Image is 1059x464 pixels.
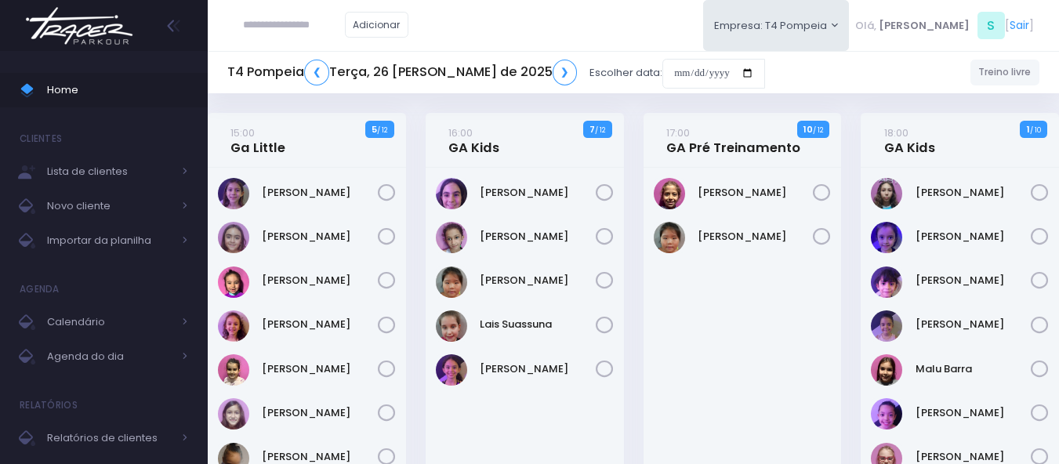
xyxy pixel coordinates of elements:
[480,361,596,377] a: [PERSON_NAME]
[448,125,473,140] small: 16:00
[218,398,249,430] img: Olívia Marconato Pizzo
[480,229,596,245] a: [PERSON_NAME]
[372,123,377,136] strong: 5
[698,229,814,245] a: [PERSON_NAME]
[47,346,172,367] span: Agenda do dia
[262,405,378,421] a: [PERSON_NAME]
[871,398,902,430] img: Nina amorim
[262,229,378,245] a: [PERSON_NAME]
[916,317,1032,332] a: [PERSON_NAME]
[377,125,387,135] small: / 12
[916,229,1032,245] a: [PERSON_NAME]
[20,390,78,421] h4: Relatórios
[884,125,935,156] a: 18:00GA Kids
[262,317,378,332] a: [PERSON_NAME]
[553,60,578,85] a: ❯
[1027,123,1030,136] strong: 1
[666,125,690,140] small: 17:00
[218,354,249,386] img: Nicole Esteves Fabri
[262,185,378,201] a: [PERSON_NAME]
[849,8,1039,43] div: [ ]
[47,230,172,251] span: Importar da planilha
[480,317,596,332] a: Lais Suassuna
[436,222,467,253] img: Ivy Miki Miessa Guadanuci
[345,12,409,38] a: Adicionar
[879,18,970,34] span: [PERSON_NAME]
[47,312,172,332] span: Calendário
[884,125,908,140] small: 18:00
[871,354,902,386] img: Malu Barra Guirro
[304,60,329,85] a: ❮
[20,274,60,305] h4: Agenda
[871,310,902,342] img: LIZ WHITAKER DE ALMEIDA BORGES
[813,125,823,135] small: / 12
[654,222,685,253] img: Júlia Ayumi Tiba
[230,125,255,140] small: 15:00
[871,178,902,209] img: Filomena Caruso Grano
[448,125,499,156] a: 16:00GA Kids
[20,123,62,154] h4: Clientes
[218,178,249,209] img: Antonella Zappa Marques
[480,273,596,288] a: [PERSON_NAME]
[871,266,902,298] img: Isabela dela plata souza
[855,18,876,34] span: Olá,
[916,405,1032,421] a: [PERSON_NAME]
[227,55,765,91] div: Escolher data:
[1030,125,1041,135] small: / 10
[262,361,378,377] a: [PERSON_NAME]
[47,80,188,100] span: Home
[230,125,285,156] a: 15:00Ga Little
[218,222,249,253] img: Eloah Meneguim Tenorio
[47,196,172,216] span: Novo cliente
[916,185,1032,201] a: [PERSON_NAME]
[589,123,595,136] strong: 7
[1010,17,1029,34] a: Sair
[47,161,172,182] span: Lista de clientes
[654,178,685,209] img: Julia Gomes
[436,178,467,209] img: Antonella Rossi Paes Previtalli
[47,428,172,448] span: Relatórios de clientes
[262,273,378,288] a: [PERSON_NAME]
[916,273,1032,288] a: [PERSON_NAME]
[698,185,814,201] a: [PERSON_NAME]
[803,123,813,136] strong: 10
[218,310,249,342] img: Laura da Silva Gueroni
[871,222,902,253] img: Helena Mendes Leone
[916,361,1032,377] a: Malu Barra
[666,125,800,156] a: 17:00GA Pré Treinamento
[436,266,467,298] img: Júlia Ayumi Tiba
[480,185,596,201] a: [PERSON_NAME]
[595,125,605,135] small: / 12
[436,310,467,342] img: Lais Suassuna
[227,60,577,85] h5: T4 Pompeia Terça, 26 [PERSON_NAME] de 2025
[436,354,467,386] img: Lara Souza
[218,266,249,298] img: Júlia Meneguim Merlo
[977,12,1005,39] span: S
[970,60,1040,85] a: Treino livre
